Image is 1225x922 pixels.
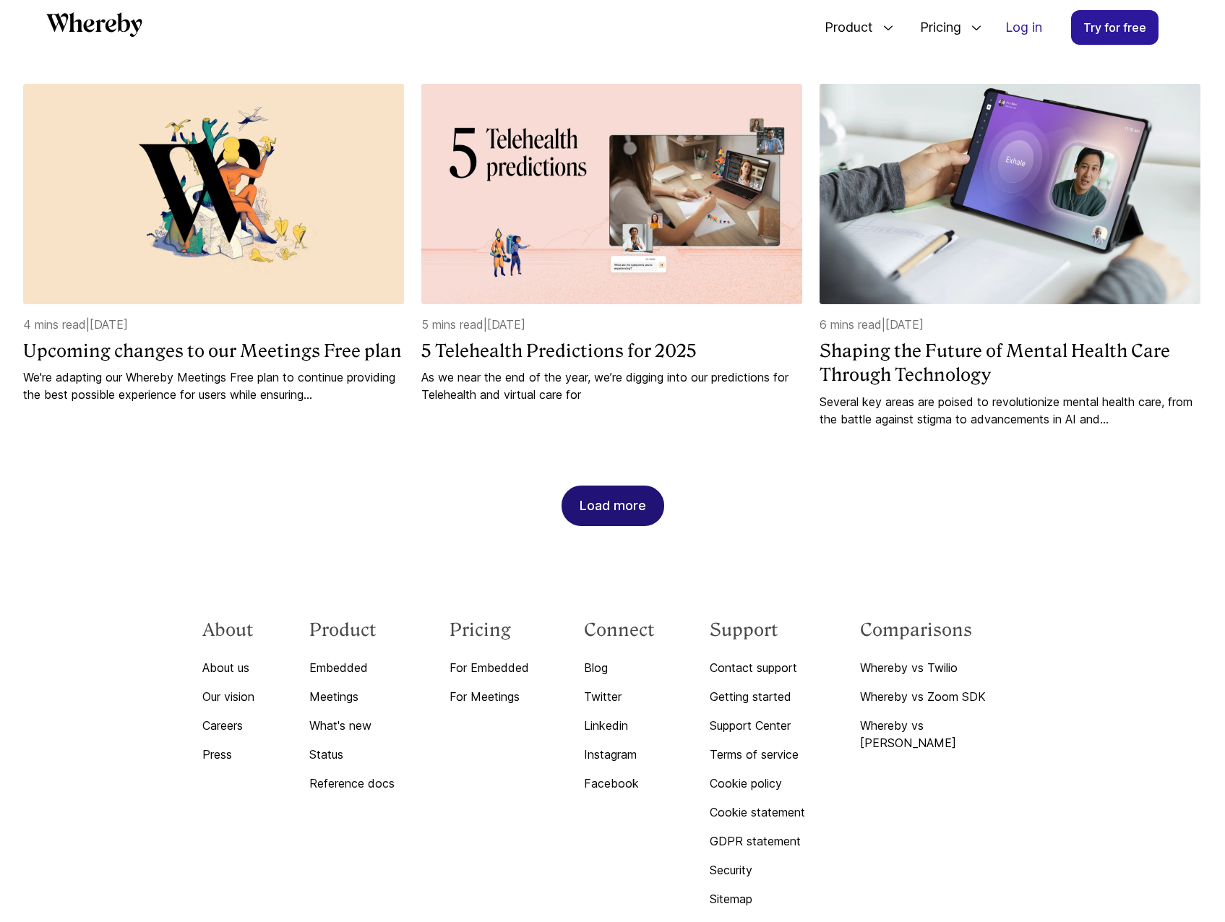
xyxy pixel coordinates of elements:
[421,316,802,333] p: 5 mins read | [DATE]
[906,4,965,51] span: Pricing
[710,688,805,705] a: Getting started
[710,775,805,792] a: Cookie policy
[860,659,1023,676] a: Whereby vs Twilio
[710,746,805,763] a: Terms of service
[202,659,254,676] a: About us
[584,688,655,705] a: Twitter
[710,659,805,676] a: Contact support
[1071,10,1159,45] a: Try for free
[202,688,254,705] a: Our vision
[23,369,404,403] a: We're adapting our Whereby Meetings Free plan to continue providing the best possible experience ...
[450,659,529,676] a: For Embedded
[309,717,395,734] a: What's new
[23,316,404,333] p: 4 mins read | [DATE]
[710,890,805,908] a: Sitemap
[710,861,805,879] a: Security
[710,803,805,821] a: Cookie statement
[450,688,529,705] a: For Meetings
[46,12,142,42] a: Whereby
[710,832,805,850] a: GDPR statement
[309,746,395,763] a: Status
[710,717,805,734] a: Support Center
[580,486,646,525] div: Load more
[202,746,254,763] a: Press
[421,369,802,403] a: As we near the end of the year, we’re digging into our predictions for Telehealth and virtual car...
[309,775,395,792] a: Reference docs
[860,688,1023,705] a: Whereby vs Zoom SDK
[309,688,395,705] a: Meetings
[820,316,1200,333] p: 6 mins read | [DATE]
[202,717,254,734] a: Careers
[309,619,395,642] h3: Product
[46,12,142,37] svg: Whereby
[820,339,1200,387] a: Shaping the Future of Mental Health Care Through Technology
[584,659,655,676] a: Blog
[584,775,655,792] a: Facebook
[584,746,655,763] a: Instagram
[421,339,802,363] a: 5 Telehealth Predictions for 2025
[23,339,404,363] a: Upcoming changes to our Meetings Free plan
[309,659,395,676] a: Embedded
[710,619,805,642] h3: Support
[810,4,877,51] span: Product
[860,619,1023,642] h3: Comparisons
[860,717,1023,751] a: Whereby vs [PERSON_NAME]
[584,717,655,734] a: Linkedin
[202,619,254,642] h3: About
[994,11,1054,44] a: Log in
[450,619,529,642] h3: Pricing
[820,393,1200,428] a: Several key areas are poised to revolutionize mental health care, from the battle against stigma ...
[562,486,664,526] button: Load more
[584,619,655,642] h3: Connect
